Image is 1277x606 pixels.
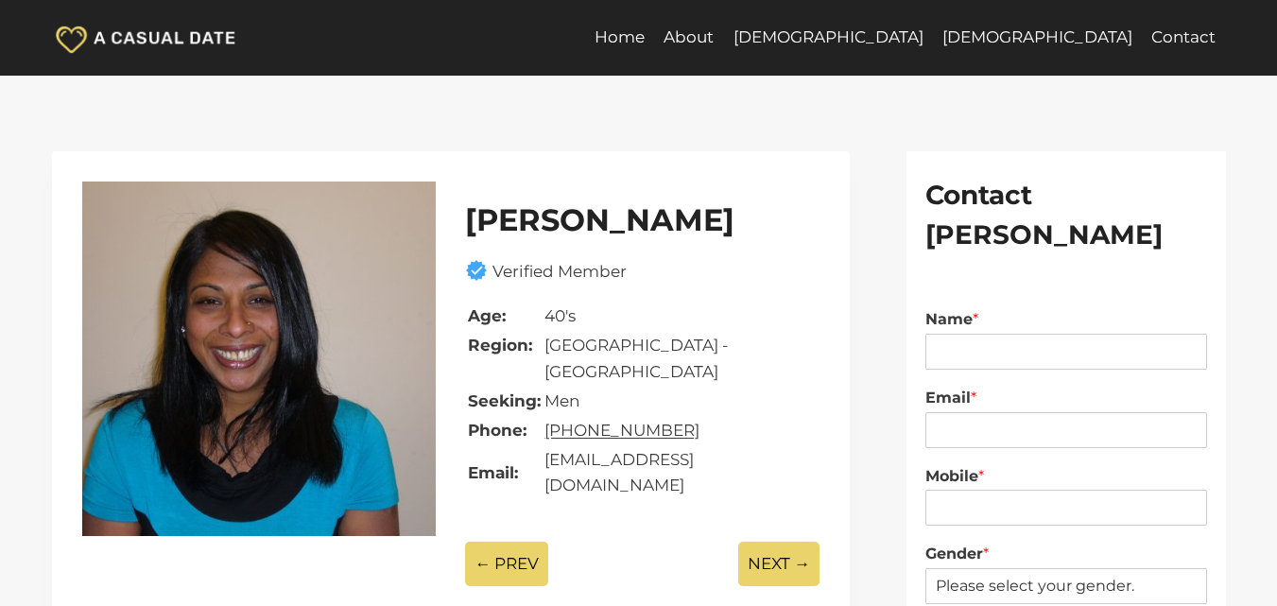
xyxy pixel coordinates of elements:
img: verified-badge.png [465,259,492,282]
label: Email [925,389,1207,408]
strong: Region: [468,336,532,355]
h1: [PERSON_NAME] [465,198,820,243]
a: Contact [1142,15,1225,61]
td: [EMAIL_ADDRESS][DOMAIN_NAME] [544,446,818,499]
a: ← PREV [465,526,548,602]
strong: Seeking: [468,391,541,410]
td: Men [544,388,818,415]
a: [PHONE_NUMBER] [544,421,699,440]
strong: Age: [468,306,506,325]
strong: Phone: [468,421,526,440]
strong: Email: [468,463,518,482]
p: ← PREV [465,542,548,586]
label: Name [925,310,1207,330]
h2: Contact [PERSON_NAME] [925,175,1207,254]
a: Home [585,15,654,61]
nav: Primary [585,15,1226,61]
label: Gender [925,545,1207,564]
img: A Casual Date [52,20,241,56]
a: [DEMOGRAPHIC_DATA] [933,15,1142,61]
td: 40's [544,303,818,330]
a: NEXT → [738,526,820,602]
a: [DEMOGRAPHIC_DATA] [723,15,932,61]
input: Mobile [925,490,1207,526]
label: Mobile [925,467,1207,487]
a: About [654,15,723,61]
td: [GEOGRAPHIC_DATA] - [GEOGRAPHIC_DATA] [544,332,818,385]
p: Verified Member [492,259,627,285]
p: NEXT → [738,542,820,586]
